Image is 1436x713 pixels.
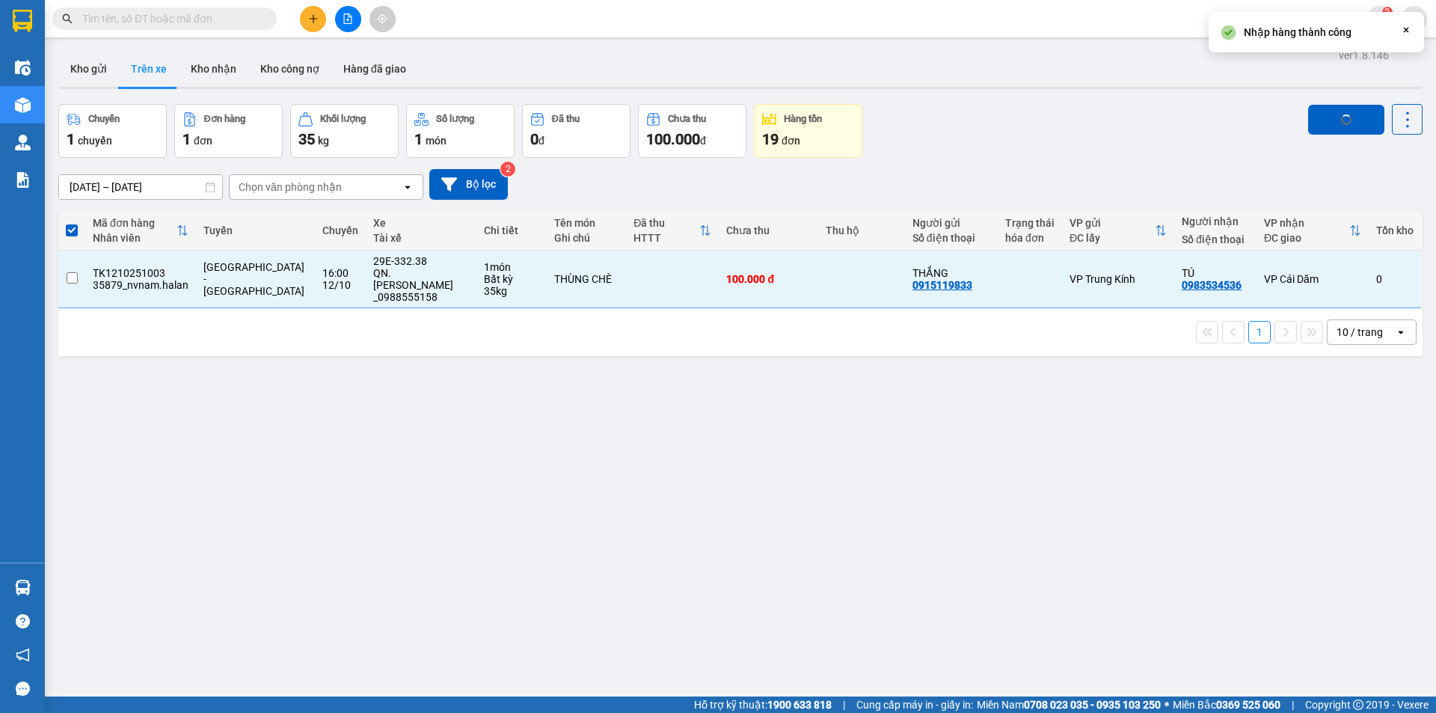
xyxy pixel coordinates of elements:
div: TK1210251003 [93,267,188,279]
div: Chưa thu [726,224,811,236]
button: Chuyến1chuyến [58,104,167,158]
button: aim [369,6,396,32]
div: Số điện thoại [1182,233,1249,245]
img: solution-icon [15,172,31,188]
strong: 1900 633 818 [767,699,832,711]
div: Khối lượng [320,114,366,124]
button: file-add [335,6,361,32]
div: Chuyến [322,224,358,236]
th: Toggle SortBy [1256,211,1369,251]
div: 0915119833 [912,279,972,291]
span: Miền Bắc [1173,697,1280,713]
div: Tồn kho [1376,224,1414,236]
span: 1 [182,130,191,148]
button: plus [300,6,326,32]
span: 19 [762,130,779,148]
button: Kho công nợ [248,51,331,87]
div: 16:00 [322,267,358,279]
div: Xe [373,217,470,229]
span: question-circle [16,614,30,628]
button: Bộ lọc [429,169,508,200]
span: Hỗ trợ kỹ thuật: [694,697,832,713]
button: Khối lượng35kg [290,104,399,158]
div: Tuyến [203,224,307,236]
span: 35 [298,130,315,148]
svg: Close [1400,24,1412,36]
span: file-add [343,13,353,24]
span: 2 [1384,7,1390,17]
div: VP Trung Kính [1070,273,1167,285]
div: Chọn văn phòng nhận [239,180,342,195]
div: 100.000 đ [726,273,811,285]
div: THẮNG [912,267,990,279]
div: QN.[PERSON_NAME] _0988555158 [373,267,470,303]
span: đ [700,135,706,147]
button: Đã thu0đ [522,104,630,158]
div: Nhập hàng thành công [1244,24,1351,40]
img: logo-vxr [13,10,32,32]
div: VP Cái Dăm [1264,273,1361,285]
span: 100.000 [646,130,700,148]
input: Select a date range. [59,175,222,199]
img: warehouse-icon [15,580,31,596]
strong: 0369 525 060 [1216,699,1280,711]
button: Kho gửi [58,51,119,87]
div: 29E-332.38 [373,255,470,267]
div: hóa đơn [1005,232,1055,244]
div: 10 / trang [1337,325,1383,340]
div: 1 món [484,261,538,273]
span: đ [538,135,544,147]
div: ĐC lấy [1070,232,1155,244]
img: warehouse-icon [15,97,31,113]
sup: 2 [500,162,515,177]
div: 12/10 [322,279,358,291]
span: ⚪️ [1165,702,1169,708]
svg: open [402,181,414,193]
span: món [426,135,447,147]
svg: open [1395,326,1407,338]
div: 0 [1376,273,1414,285]
span: Cung cấp máy in - giấy in: [856,697,973,713]
div: Thu hộ [826,224,897,236]
button: Hàng đã giao [331,51,418,87]
div: TÚ [1182,267,1249,279]
div: Số lượng [436,114,474,124]
span: 1 [414,130,423,148]
img: warehouse-icon [15,135,31,150]
div: Đã thu [552,114,580,124]
span: [GEOGRAPHIC_DATA] - [GEOGRAPHIC_DATA] [203,261,304,297]
div: Nhân viên [93,232,177,244]
button: loading Nhập hàng [1308,105,1384,135]
div: 35 kg [484,285,538,297]
div: Ghi chú [554,232,619,244]
div: Tên món [554,217,619,229]
span: | [843,697,845,713]
div: HTTT [633,232,699,244]
div: Chuyến [88,114,120,124]
span: plus [308,13,319,24]
button: Đơn hàng1đơn [174,104,283,158]
th: Toggle SortBy [1062,211,1174,251]
button: Số lượng1món [406,104,515,158]
input: Tìm tên, số ĐT hoặc mã đơn [82,10,259,27]
span: 0 [530,130,538,148]
span: vpcaidam.halan [1258,9,1367,28]
span: aim [377,13,387,24]
div: Tài xế [373,232,470,244]
th: Toggle SortBy [85,211,196,251]
div: Số điện thoại [912,232,990,244]
div: Đã thu [633,217,699,229]
div: VP nhận [1264,217,1349,229]
span: Miền Nam [977,697,1161,713]
span: đơn [194,135,212,147]
div: Trạng thái [1005,217,1055,229]
div: Đơn hàng [204,114,245,124]
button: 1 [1248,321,1271,343]
sup: 2 [1382,7,1393,17]
strong: 0708 023 035 - 0935 103 250 [1024,699,1161,711]
div: THÙNG CHÈ [554,273,619,285]
div: 35879_nvnam.halan [93,279,188,291]
div: Mã đơn hàng [93,217,177,229]
button: caret-down [1401,6,1427,32]
span: search [62,13,73,24]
